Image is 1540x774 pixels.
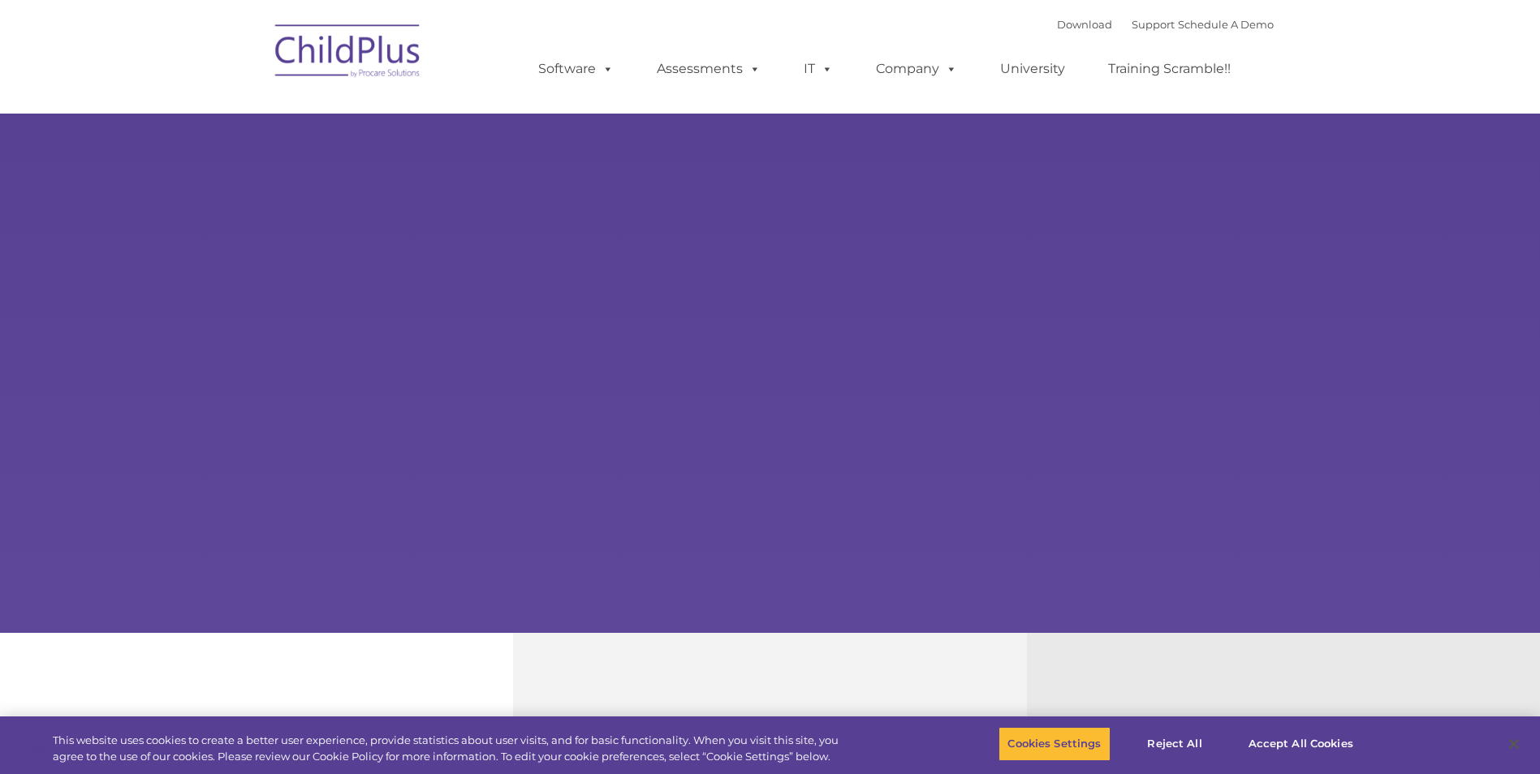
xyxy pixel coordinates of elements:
a: Training Scramble!! [1092,53,1247,85]
button: Accept All Cookies [1240,727,1362,761]
a: Schedule A Demo [1178,18,1274,31]
button: Reject All [1124,727,1226,761]
a: Software [522,53,630,85]
font: | [1057,18,1274,31]
a: Company [860,53,973,85]
a: University [984,53,1081,85]
img: ChildPlus by Procare Solutions [267,13,429,94]
div: This website uses cookies to create a better user experience, provide statistics about user visit... [53,733,847,764]
a: Support [1132,18,1175,31]
button: Cookies Settings [999,727,1110,761]
button: Close [1496,726,1532,762]
a: IT [787,53,849,85]
a: Download [1057,18,1112,31]
a: Assessments [641,53,777,85]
